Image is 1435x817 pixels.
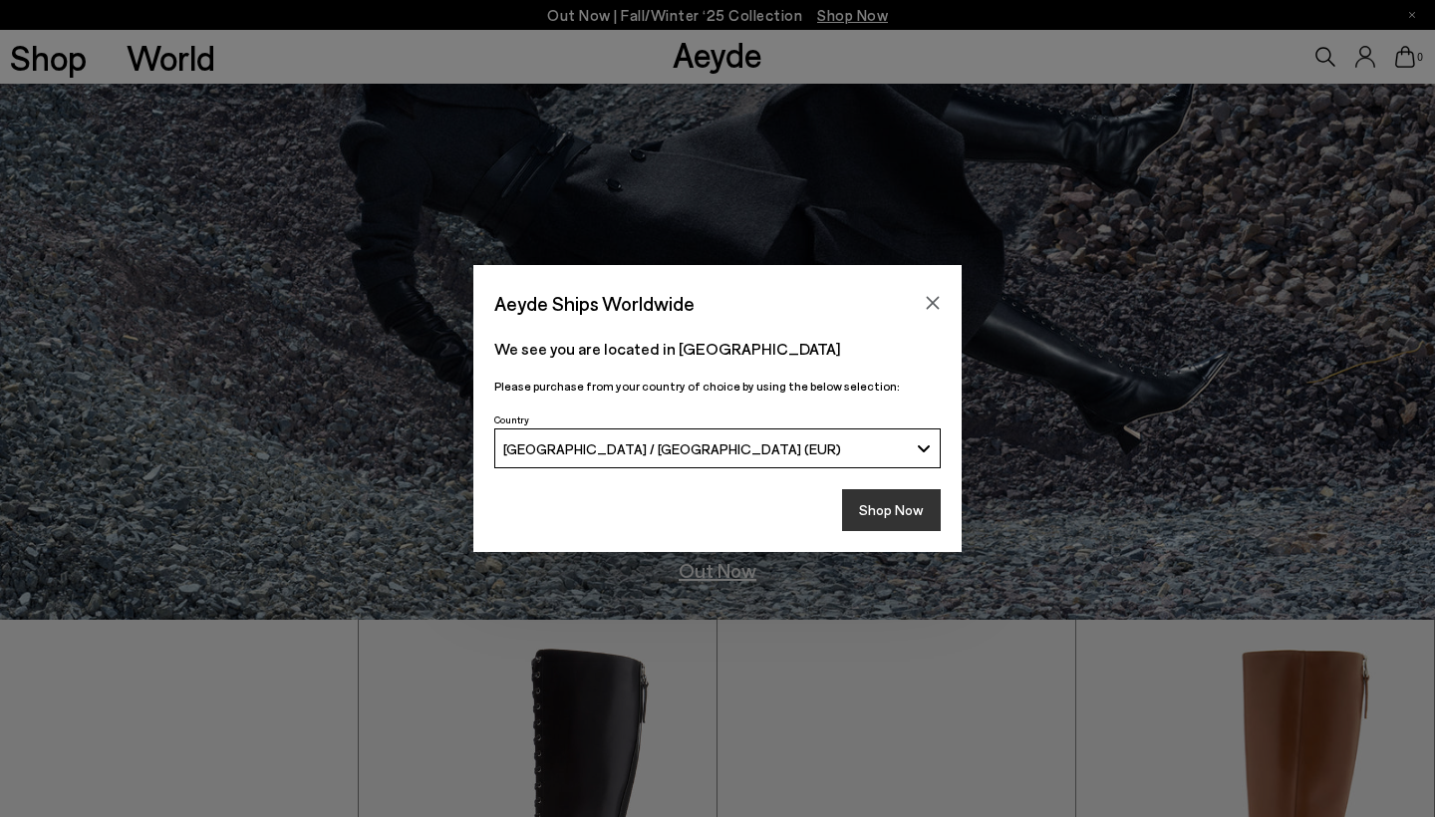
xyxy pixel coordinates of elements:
span: Aeyde Ships Worldwide [494,286,695,321]
span: [GEOGRAPHIC_DATA] / [GEOGRAPHIC_DATA] (EUR) [503,440,841,457]
button: Shop Now [842,489,941,531]
p: Please purchase from your country of choice by using the below selection: [494,377,941,396]
button: Close [918,288,948,318]
span: Country [494,413,529,425]
p: We see you are located in [GEOGRAPHIC_DATA] [494,337,941,361]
